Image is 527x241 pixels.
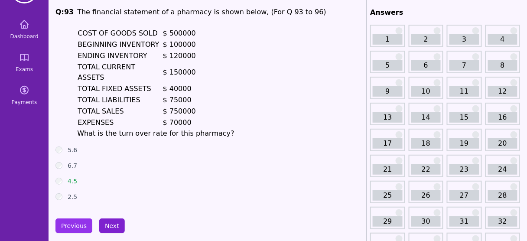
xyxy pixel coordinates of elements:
a: 5 [373,60,402,71]
h1: Q: 93 [55,7,74,139]
a: 16 [488,112,517,123]
label: 4.5 [68,177,77,186]
a: 29 [373,216,402,227]
button: Previous [55,218,92,233]
a: Payments [3,80,45,111]
a: 19 [449,138,479,149]
span: $ 100000 [163,40,196,49]
a: 7 [449,60,479,71]
button: Next [99,218,125,233]
span: What is the turn over rate for this pharmacy? [77,129,234,137]
a: 12 [488,86,517,97]
h2: Answers [370,7,520,18]
a: 11 [449,86,479,97]
span: The financial statement of a pharmacy is shown below, (For Q 93 to 96) [77,8,326,16]
a: 20 [488,138,517,149]
a: 3 [449,34,479,45]
span: $ 75000 [163,96,192,104]
span: $ 500000 [163,29,196,37]
a: 6 [411,60,441,71]
a: 27 [449,190,479,201]
span: $ 70000 [163,118,192,127]
label: 6.7 [68,161,77,170]
a: 26 [411,190,441,201]
span: BEGINNING INVENTORY [78,40,159,49]
a: 24 [488,164,517,175]
span: $ 750000 [163,107,196,115]
a: 21 [373,164,402,175]
a: 28 [488,190,517,201]
label: 2.5 [68,192,77,201]
span: Exams [16,66,33,73]
a: 1 [373,34,402,45]
a: 17 [373,138,402,149]
a: 15 [449,112,479,123]
span: TOTAL SALES [78,107,124,115]
label: 5.6 [68,146,77,154]
a: 2 [411,34,441,45]
span: TOTAL CURRENT ASSETS [78,63,135,81]
span: ENDING INVENTORY [78,52,147,60]
a: 4 [488,34,517,45]
a: 9 [373,86,402,97]
a: 10 [411,86,441,97]
a: 13 [373,112,402,123]
span: Dashboard [10,33,38,40]
a: 22 [411,164,441,175]
a: 14 [411,112,441,123]
span: $ 150000 [163,68,196,76]
a: 8 [488,60,517,71]
a: 18 [411,138,441,149]
a: Exams [3,47,45,78]
span: TOTAL FIXED ASSETS [78,85,151,93]
span: Payments [12,99,37,106]
a: 31 [449,216,479,227]
span: TOTAL LIABILITIES [78,96,140,104]
span: $ 40000 [163,85,192,93]
a: 30 [411,216,441,227]
a: Dashboard [3,14,45,45]
a: 32 [488,216,517,227]
span: $ 120000 [163,52,196,60]
span: COST OF GOODS SOLD [78,29,158,37]
span: EXPENSES [78,118,114,127]
a: 25 [373,190,402,201]
a: 23 [449,164,479,175]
